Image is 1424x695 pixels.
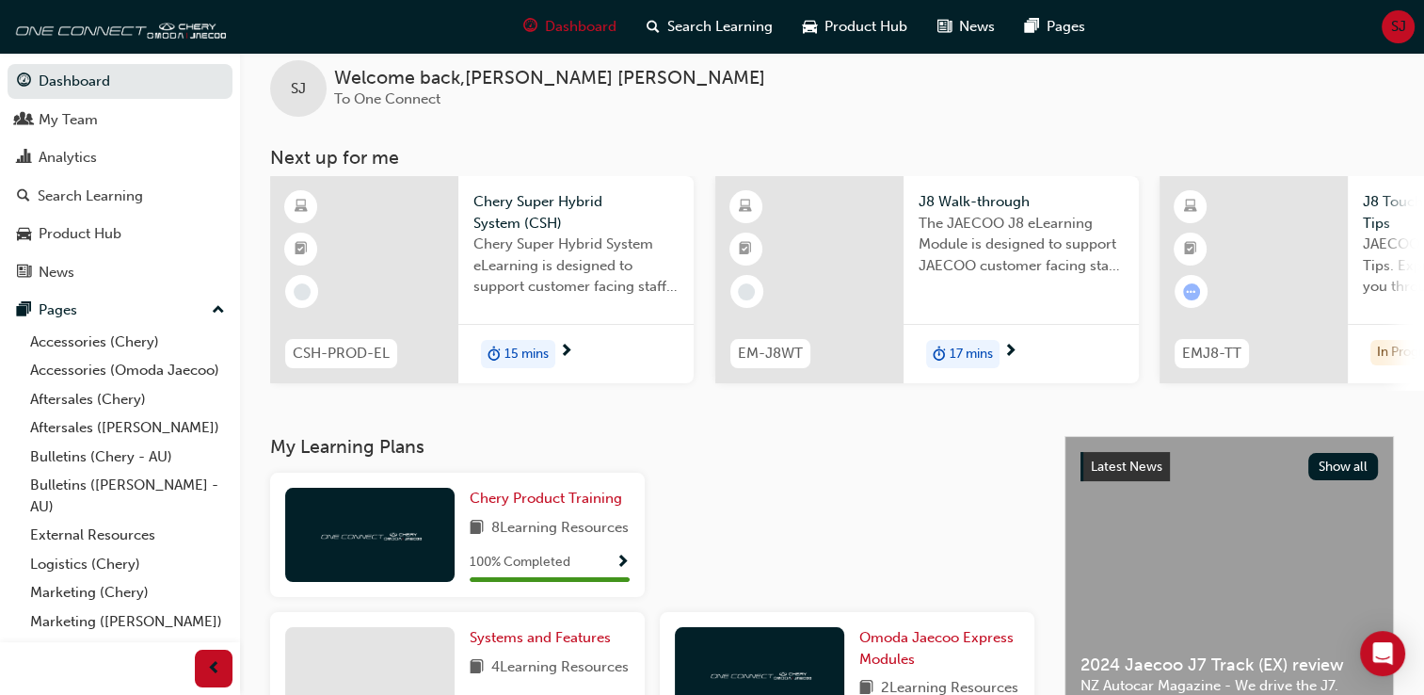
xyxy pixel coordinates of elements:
[270,436,1034,458] h3: My Learning Plans
[738,283,755,300] span: learningRecordVerb_NONE-icon
[919,191,1124,213] span: J8 Walk-through
[739,195,752,219] span: learningResourceType_ELEARNING-icon
[470,517,484,541] span: book-icon
[23,356,232,385] a: Accessories (Omoda Jaecoo)
[1183,283,1200,300] span: learningRecordVerb_ATTEMPT-icon
[334,90,440,107] span: To One Connect
[470,490,622,507] span: Chery Product Training
[39,223,121,245] div: Product Hub
[859,629,1014,668] span: Omoda Jaecoo Express Modules
[739,237,752,262] span: booktick-icon
[8,293,232,328] button: Pages
[8,217,232,251] a: Product Hub
[933,342,946,366] span: duration-icon
[788,8,922,46] a: car-iconProduct Hub
[470,656,484,680] span: book-icon
[1091,459,1162,475] span: Latest News
[295,237,308,262] span: booktick-icon
[8,140,232,175] a: Analytics
[23,607,232,637] a: Marketing ([PERSON_NAME])
[708,665,811,683] img: oneconnect
[824,16,907,38] span: Product Hub
[1382,10,1415,43] button: SJ
[1360,631,1405,676] div: Open Intercom Messenger
[508,8,632,46] a: guage-iconDashboard
[39,262,74,283] div: News
[647,15,660,39] span: search-icon
[240,147,1424,169] h3: Next up for me
[8,64,232,99] a: Dashboard
[937,15,952,39] span: news-icon
[1182,343,1241,364] span: EMJ8-TT
[17,150,31,167] span: chart-icon
[8,179,232,214] a: Search Learning
[470,488,630,509] a: Chery Product Training
[1184,195,1197,219] span: learningResourceType_ELEARNING-icon
[803,15,817,39] span: car-icon
[17,188,30,205] span: search-icon
[616,555,630,572] span: Show Progress
[318,525,422,543] img: oneconnect
[23,636,232,665] a: All Pages
[23,521,232,550] a: External Resources
[207,657,221,681] span: prev-icon
[922,8,1010,46] a: news-iconNews
[23,413,232,443] a: Aftersales ([PERSON_NAME])
[523,15,537,39] span: guage-icon
[616,551,630,574] button: Show Progress
[1080,452,1378,482] a: Latest NewsShow all
[545,16,616,38] span: Dashboard
[17,73,31,90] span: guage-icon
[23,550,232,579] a: Logistics (Chery)
[1003,344,1017,361] span: next-icon
[1025,15,1039,39] span: pages-icon
[470,629,611,646] span: Systems and Features
[859,627,1019,670] a: Omoda Jaecoo Express Modules
[270,176,694,383] a: CSH-PROD-ELChery Super Hybrid System (CSH)Chery Super Hybrid System eLearning is designed to supp...
[17,112,31,129] span: people-icon
[23,385,232,414] a: Aftersales (Chery)
[8,103,232,137] a: My Team
[504,344,549,365] span: 15 mins
[23,471,232,521] a: Bulletins ([PERSON_NAME] - AU)
[8,255,232,290] a: News
[9,8,226,45] img: oneconnect
[293,343,390,364] span: CSH-PROD-EL
[473,234,679,298] span: Chery Super Hybrid System eLearning is designed to support customer facing staff with the underst...
[919,213,1124,277] span: The JAECOO J8 eLearning Module is designed to support JAECOO customer facing staff with the produ...
[1080,655,1378,676] span: 2024 Jaecoo J7 Track (EX) review
[23,578,232,607] a: Marketing (Chery)
[1184,237,1197,262] span: booktick-icon
[23,443,232,472] a: Bulletins (Chery - AU)
[1391,16,1406,38] span: SJ
[1047,16,1085,38] span: Pages
[959,16,995,38] span: News
[17,302,31,319] span: pages-icon
[491,517,629,541] span: 8 Learning Resources
[212,299,225,323] span: up-icon
[491,656,629,680] span: 4 Learning Resources
[39,109,98,131] div: My Team
[559,344,573,361] span: next-icon
[950,344,993,365] span: 17 mins
[17,226,31,243] span: car-icon
[473,191,679,234] span: Chery Super Hybrid System (CSH)
[667,16,773,38] span: Search Learning
[8,60,232,293] button: DashboardMy TeamAnalyticsSearch LearningProduct HubNews
[334,68,765,89] span: Welcome back , [PERSON_NAME] [PERSON_NAME]
[715,176,1139,383] a: EM-J8WTJ8 Walk-throughThe JAECOO J8 eLearning Module is designed to support JAECOO customer facin...
[738,343,803,364] span: EM-J8WT
[39,147,97,169] div: Analytics
[291,78,306,100] span: SJ
[23,328,232,357] a: Accessories (Chery)
[17,265,31,282] span: news-icon
[632,8,788,46] a: search-iconSearch Learning
[488,342,501,366] span: duration-icon
[39,299,77,321] div: Pages
[1308,453,1379,480] button: Show all
[470,552,570,574] span: 100 % Completed
[294,283,311,300] span: learningRecordVerb_NONE-icon
[1010,8,1100,46] a: pages-iconPages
